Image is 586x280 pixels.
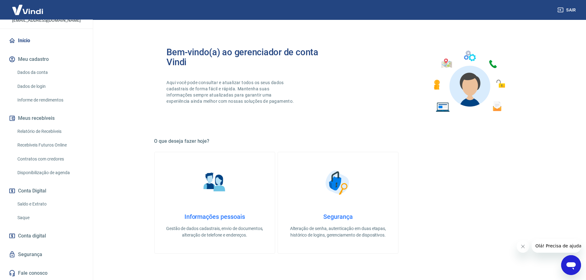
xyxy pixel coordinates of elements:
h5: O que deseja fazer hoje? [154,138,522,144]
button: Conta Digital [7,184,85,198]
a: Contratos com credores [15,153,85,165]
iframe: Botão para abrir a janela de mensagens [561,255,581,275]
img: Vindi [7,0,48,19]
a: Disponibilização de agenda [15,166,85,179]
p: Alteração de senha, autenticação em duas etapas, histórico de logins, gerenciamento de dispositivos. [288,225,388,238]
h4: Segurança [288,213,388,220]
iframe: Mensagem da empresa [532,239,581,253]
a: Relatório de Recebíveis [15,125,85,138]
a: Saldo e Extrato [15,198,85,210]
a: Informações pessoaisInformações pessoaisGestão de dados cadastrais, envio de documentos, alteraçã... [154,152,275,254]
p: Aqui você pode consultar e atualizar todos os seus dados cadastrais de forma fácil e rápida. Mant... [167,79,295,104]
h4: Informações pessoais [165,213,265,220]
a: Informe de rendimentos [15,94,85,106]
a: Início [7,34,85,47]
button: Meus recebíveis [7,111,85,125]
a: SegurançaSegurançaAlteração de senha, autenticação em duas etapas, histórico de logins, gerenciam... [278,152,398,254]
span: Olá! Precisa de ajuda? [4,4,52,9]
a: Dados de login [15,80,85,93]
a: Dados da conta [15,66,85,79]
img: Segurança [322,167,353,198]
a: Conta digital [7,229,85,243]
span: Conta digital [18,232,46,240]
img: Imagem de um avatar masculino com diversos icones exemplificando as funcionalidades do gerenciado... [428,47,510,116]
a: Fale conosco [7,266,85,280]
h2: Bem-vindo(a) ao gerenciador de conta Vindi [167,47,338,67]
p: Gestão de dados cadastrais, envio de documentos, alteração de telefone e endereços. [165,225,265,238]
a: Segurança [7,248,85,261]
iframe: Fechar mensagem [517,240,529,253]
p: [EMAIL_ADDRESS][DOMAIN_NAME] [12,17,81,24]
button: Meu cadastro [7,52,85,66]
a: Saque [15,211,85,224]
a: Recebíveis Futuros Online [15,139,85,151]
button: Sair [556,4,579,16]
img: Informações pessoais [199,167,230,198]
